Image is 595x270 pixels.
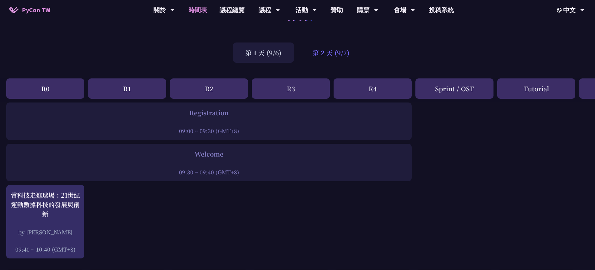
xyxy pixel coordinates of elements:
a: 當科技走進球場：21世紀運動數據科技的發展與創新 by [PERSON_NAME] 09:40 ~ 10:40 (GMT+8) [9,191,81,253]
div: by [PERSON_NAME] [9,228,81,236]
div: Registration [9,108,409,117]
div: R1 [88,78,166,99]
div: Tutorial [497,78,575,99]
div: R2 [170,78,248,99]
img: Locale Icon [557,8,563,12]
img: Home icon of PyCon TW 2025 [9,7,19,13]
div: 09:00 ~ 09:30 (GMT+8) [9,127,409,135]
div: R4 [334,78,412,99]
span: PyCon TW [22,5,50,15]
div: Sprint / OST [415,78,493,99]
div: 第 1 天 (9/6) [233,42,294,63]
div: 09:40 ~ 10:40 (GMT+8) [9,245,81,253]
div: 當科技走進球場：21世紀運動數據科技的發展與創新 [9,191,81,219]
div: R3 [252,78,330,99]
div: R0 [6,78,84,99]
div: Welcome [9,149,409,159]
a: PyCon TW [3,2,57,18]
div: 第 2 天 (9/7) [300,42,362,63]
div: 09:30 ~ 09:40 (GMT+8) [9,168,409,176]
